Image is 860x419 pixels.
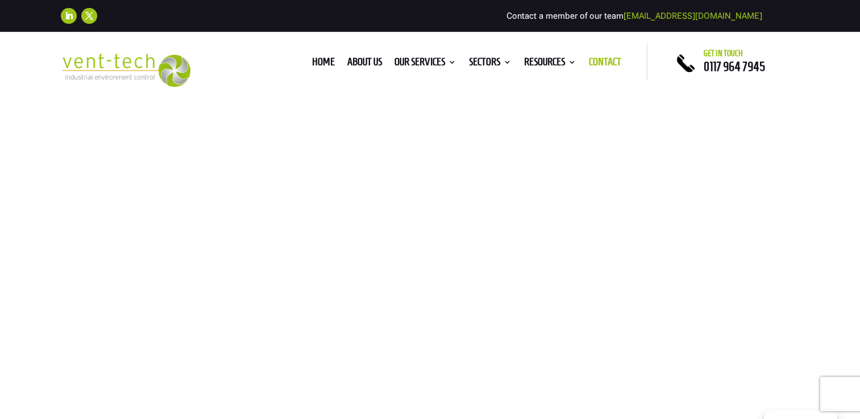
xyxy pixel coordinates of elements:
span: Get in touch [704,49,743,58]
a: Contact [589,58,621,70]
a: Follow on LinkedIn [61,8,77,24]
span: Contact a member of our team [506,11,762,21]
a: [EMAIL_ADDRESS][DOMAIN_NAME] [624,11,762,21]
a: About us [347,58,382,70]
a: Our Services [394,58,456,70]
a: Resources [524,58,576,70]
img: 2023-09-27T08_35_16.549ZVENT-TECH---Clear-background [61,53,191,87]
a: 0117 964 7945 [704,60,765,73]
a: Follow on X [81,8,97,24]
a: Sectors [469,58,512,70]
a: Home [312,58,335,70]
